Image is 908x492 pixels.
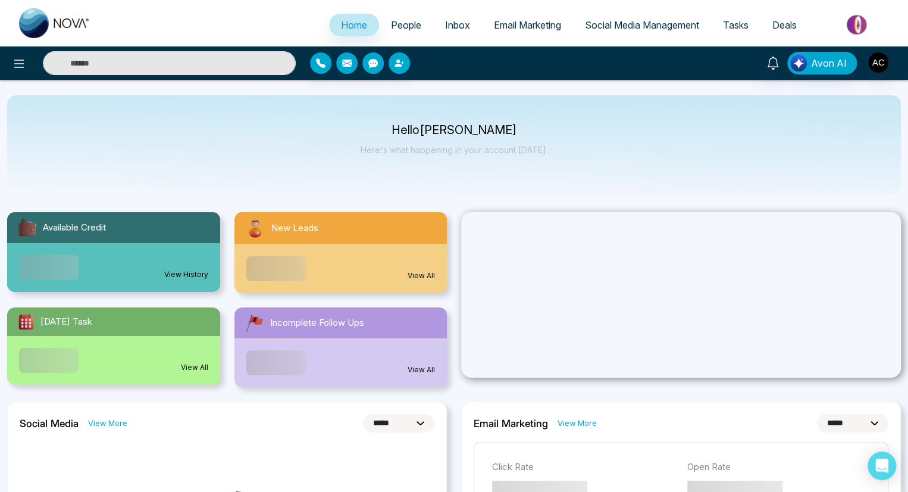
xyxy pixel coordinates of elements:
div: Open Intercom Messenger [868,451,896,480]
span: People [391,19,421,31]
h2: Social Media [20,418,79,429]
a: Email Marketing [482,14,573,36]
img: availableCredit.svg [17,217,38,238]
span: Incomplete Follow Ups [270,316,364,330]
a: People [379,14,433,36]
p: Open Rate [687,460,871,474]
img: Market-place.gif [815,11,901,38]
a: View All [181,362,208,373]
span: Avon AI [811,56,847,70]
span: Tasks [723,19,749,31]
span: Social Media Management [585,19,699,31]
a: Incomplete Follow UpsView All [227,307,455,387]
span: Email Marketing [494,19,561,31]
span: [DATE] Task [40,315,92,329]
a: Deals [760,14,809,36]
img: todayTask.svg [17,312,36,331]
img: User Avatar [868,52,888,73]
a: Tasks [711,14,760,36]
a: New LeadsView All [227,212,455,293]
a: Inbox [433,14,482,36]
a: View All [408,365,435,375]
a: View More [558,418,597,429]
a: View More [88,418,127,429]
img: Lead Flow [790,55,807,71]
h2: Email Marketing [474,418,548,429]
p: Hello [PERSON_NAME] [361,125,548,135]
a: View History [164,269,208,280]
img: newLeads.svg [244,217,267,239]
a: View All [408,270,435,281]
p: Here's what happening in your account [DATE]. [361,145,548,155]
a: Home [329,14,379,36]
img: Nova CRM Logo [19,8,90,38]
a: Social Media Management [573,14,711,36]
button: Avon AI [787,52,857,74]
span: Home [341,19,367,31]
img: followUps.svg [244,312,265,334]
span: Inbox [445,19,470,31]
p: Click Rate [492,460,675,474]
span: Deals [772,19,797,31]
span: Available Credit [43,221,106,235]
span: New Leads [271,222,318,235]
